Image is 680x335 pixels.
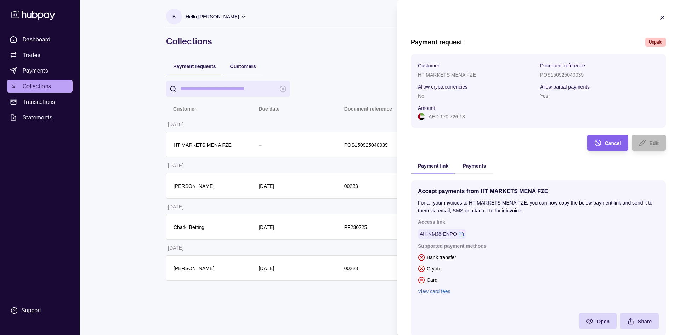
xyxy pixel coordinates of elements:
[420,230,457,238] a: AH-NMJ8-ENPO
[418,93,424,99] p: No
[650,140,659,146] span: Edit
[597,319,610,324] span: Open
[579,313,617,329] a: Open
[418,287,659,295] a: View card fees
[418,72,476,78] p: HT MARKETS MENA FZE
[540,63,585,68] p: Document reference
[638,319,652,324] span: Share
[632,135,666,151] button: Edit
[418,163,448,169] span: Payment link
[411,38,462,46] h1: Payment request
[418,218,659,226] p: Access link
[429,113,465,121] p: AED 170,726.13
[418,105,435,111] p: Amount
[540,93,548,99] p: Yes
[418,242,659,250] p: Supported payment methods
[587,135,628,151] button: Cancel
[418,84,467,90] p: Allow cryptocurrencies
[605,140,621,146] span: Cancel
[427,276,437,284] p: Card
[649,40,662,45] span: Unpaid
[418,63,440,68] p: Customer
[418,199,659,214] p: For all your invoices to HT MARKETS MENA FZE, you can now copy the below payment link and send it...
[427,253,456,261] p: Bank transfer
[418,188,659,195] p: Accept payments from HT MARKETS MENA FZE
[620,313,659,329] button: Share
[463,163,486,169] span: Payments
[427,265,441,273] p: Crypto
[418,113,425,120] img: ae
[540,84,590,90] p: Allow partial payments
[540,72,584,78] p: POS150925040039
